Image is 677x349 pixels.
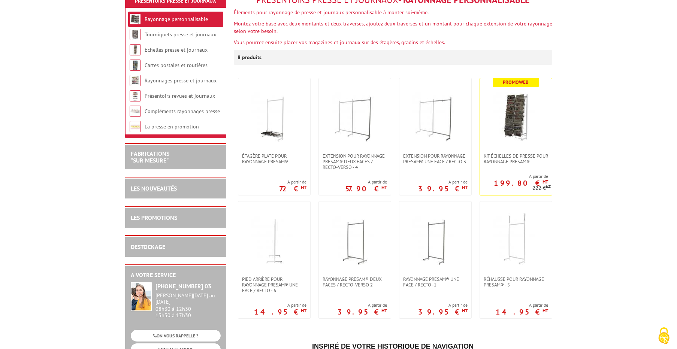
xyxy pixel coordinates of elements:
[496,302,548,308] span: A partir de
[345,179,387,185] span: A partir de
[131,330,221,342] a: ON VOUS RAPPELLE ?
[130,44,141,55] img: Echelles presse et journaux
[248,89,300,142] img: Étagère plate pour rayonnage Presam®
[484,153,548,164] span: Kit échelles de presse pour rayonnage Presam®
[131,185,177,192] a: LES NOUVEAUTÉS
[238,50,266,65] p: 8 produits
[418,302,468,308] span: A partir de
[338,302,387,308] span: A partir de
[480,153,552,164] a: Kit échelles de presse pour rayonnage Presam®
[338,310,387,314] p: 39.95 €
[238,276,310,293] a: Pied arrière pour rayonnage Presam® une face / recto - 6
[323,153,387,170] span: Extension pour rayonnage Presam® DEUX FACES / RECTO-VERSO - 4
[130,121,141,132] img: La presse en promotion
[503,79,529,85] b: Promoweb
[546,184,551,189] sup: HT
[403,276,468,288] span: Rayonnage Presam® une face / recto -1
[496,310,548,314] p: 14.95 €
[323,276,387,288] span: Rayonnage Presam® deux faces / recto-verso 2
[484,276,548,288] span: Réhausse pour rayonnage Presam® - 5
[655,327,673,345] img: Cookies (fenêtre modale)
[234,39,552,46] p: Vous pourrez ensuite placer vos magazines et journaux sur des étagères, gradins et échelles.
[145,46,208,53] a: Echelles presse et journaux
[238,153,310,164] a: Étagère plate pour rayonnage Presam®
[131,214,177,221] a: LES PROMOTIONS
[155,292,221,318] div: 08h30 à 12h30 13h30 à 17h30
[542,179,548,185] sup: HT
[403,153,468,164] span: Extension pour rayonnage Presam® une face / recto 3
[490,89,542,142] img: Kit échelles de presse pour rayonnage Presam®
[329,213,381,265] img: Rayonnage Presam® deux faces / recto-verso 2
[248,213,300,265] img: Pied arrière pour rayonnage Presam® une face / recto - 6
[145,62,208,69] a: Cartes postales et routières
[145,16,208,22] a: Rayonnage personnalisable
[399,276,471,288] a: Rayonnage Presam® une face / recto -1
[242,276,306,293] span: Pied arrière pour rayonnage Presam® une face / recto - 6
[381,184,387,191] sup: HT
[418,186,468,191] p: 39.95 €
[418,310,468,314] p: 39.95 €
[254,310,306,314] p: 14.95 €
[494,181,548,185] p: 199.80 €
[131,282,152,311] img: widget-service.jpg
[480,173,548,179] span: A partir de
[130,106,141,117] img: Compléments rayonnages presse
[145,108,220,115] a: Compléments rayonnages presse
[234,9,552,16] p: Élements pour rayonnage de presse et journaux personnalisable à monter soi-même.
[131,150,169,164] a: FABRICATIONS"Sur Mesure"
[130,29,141,40] img: Tourniquets presse et journaux
[131,272,221,279] h2: A votre service
[131,243,165,251] a: DESTOCKAGE
[462,307,468,314] sup: HT
[542,307,548,314] sup: HT
[145,31,216,38] a: Tourniquets presse et journaux
[319,153,391,170] a: Extension pour rayonnage Presam® DEUX FACES / RECTO-VERSO - 4
[279,179,306,185] span: A partir de
[130,13,141,25] img: Rayonnage personnalisable
[234,20,552,35] p: Montez votre base avec deux montants et deux traverses, ajoutez deux traverses et un montant pour...
[130,90,141,101] img: Présentoirs revues et journaux
[532,185,551,191] p: 222 €
[399,153,471,164] a: Extension pour rayonnage Presam® une face / recto 3
[480,276,552,288] a: Réhausse pour rayonnage Presam® - 5
[145,77,217,84] a: Rayonnages presse et journaux
[319,276,391,288] a: Rayonnage Presam® deux faces / recto-verso 2
[409,89,462,142] img: Extension pour rayonnage Presam® une face / recto 3
[155,292,221,305] div: [PERSON_NAME][DATE] au [DATE]
[418,179,468,185] span: A partir de
[651,324,677,349] button: Cookies (fenêtre modale)
[130,75,141,86] img: Rayonnages presse et journaux
[462,184,468,191] sup: HT
[345,186,387,191] p: 57.90 €
[145,123,199,130] a: La presse en promotion
[490,213,542,265] img: Réhausse pour rayonnage Presam® - 5
[130,60,141,71] img: Cartes postales et routières
[279,186,306,191] p: 72 €
[155,282,211,290] strong: [PHONE_NUMBER] 03
[381,307,387,314] sup: HT
[409,213,462,265] img: Rayonnage Presam® une face / recto -1
[329,89,381,142] img: Extension pour rayonnage Presam® DEUX FACES / RECTO-VERSO - 4
[301,184,306,191] sup: HT
[145,92,215,99] a: Présentoirs revues et journaux
[254,302,306,308] span: A partir de
[301,307,306,314] sup: HT
[242,153,306,164] span: Étagère plate pour rayonnage Presam®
